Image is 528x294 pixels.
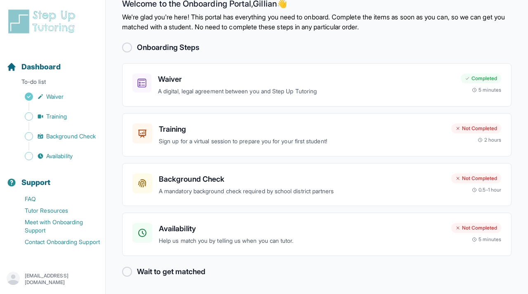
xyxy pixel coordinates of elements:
h2: Onboarding Steps [137,42,199,53]
span: Background Check [46,132,96,140]
a: Background CheckA mandatory background check required by school district partnersNot Completed0.5... [122,163,511,206]
div: 0.5-1 hour [472,187,501,193]
a: AvailabilityHelp us match you by telling us when you can tutor.Not Completed5 minutes [122,213,511,256]
h3: Training [159,123,445,135]
p: Help us match you by telling us when you can tutor. [159,236,445,246]
div: Completed [461,73,501,83]
a: Dashboard [7,61,61,73]
div: 5 minutes [472,236,501,243]
button: [EMAIL_ADDRESS][DOMAIN_NAME] [7,272,99,287]
a: FAQ [7,193,105,205]
span: Support [21,177,51,188]
h2: Wait to get matched [137,266,205,277]
div: 5 minutes [472,87,501,93]
button: Dashboard [3,48,102,76]
p: [EMAIL_ADDRESS][DOMAIN_NAME] [25,273,99,286]
a: WaiverA digital, legal agreement between you and Step Up TutoringCompleted5 minutes [122,63,511,107]
p: A mandatory background check required by school district partners [159,187,445,196]
span: Waiver [46,92,64,101]
span: Training [46,112,67,121]
a: Meet with Onboarding Support [7,216,105,236]
div: 2 hours [478,137,502,143]
a: Training [7,111,105,122]
div: Not Completed [451,123,501,133]
p: Sign up for a virtual session to prepare you for your first student! [159,137,445,146]
a: Tutor Resources [7,205,105,216]
button: Support [3,164,102,192]
a: TrainingSign up for a virtual session to prepare you for your first student!Not Completed2 hours [122,113,511,156]
span: Availability [46,152,73,160]
h3: Background Check [159,173,445,185]
span: Dashboard [21,61,61,73]
a: Availability [7,150,105,162]
a: Background Check [7,130,105,142]
h3: Availability [159,223,445,235]
div: Not Completed [451,173,501,183]
img: logo [7,8,80,35]
h3: Waiver [158,73,454,85]
p: To-do list [3,78,102,89]
p: We're glad you're here! This portal has everything you need to onboard. Complete the items as soo... [122,12,511,32]
a: Waiver [7,91,105,102]
div: Not Completed [451,223,501,233]
a: Contact Onboarding Support [7,236,105,248]
p: A digital, legal agreement between you and Step Up Tutoring [158,87,454,96]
